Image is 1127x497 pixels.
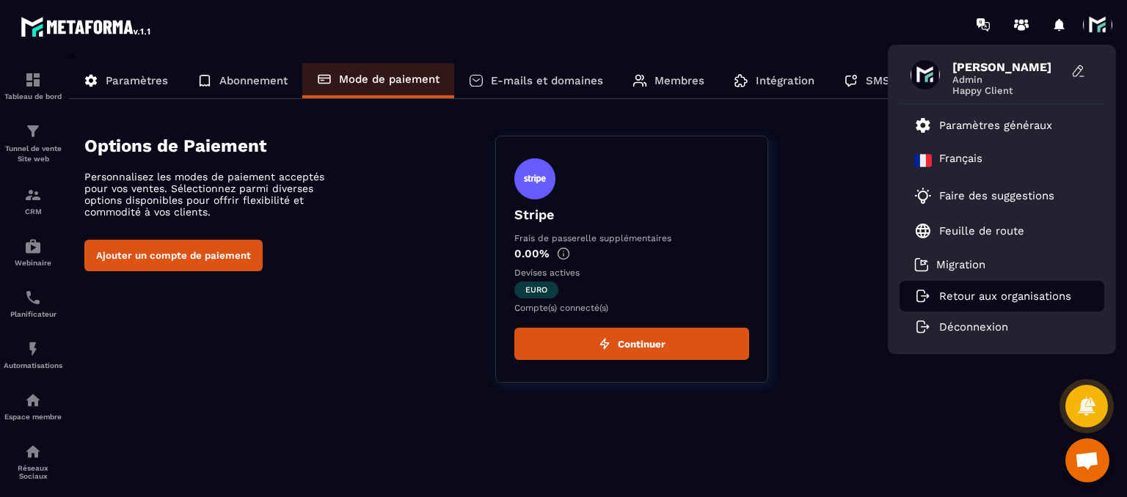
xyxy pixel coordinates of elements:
p: Mode de paiement [339,73,440,86]
img: social-network [24,443,42,460]
span: Admin [952,74,1062,85]
img: info-gr.5499bf25.svg [557,247,570,260]
p: Faire des suggestions [939,189,1054,202]
p: Automatisations [4,361,62,369]
a: Faire des suggestions [914,187,1071,205]
a: Paramètres généraux [914,117,1052,134]
p: E-mails et domaines [491,74,603,87]
img: automations [24,391,42,409]
button: Ajouter un compte de paiement [84,240,263,271]
p: Réseaux Sociaux [4,464,62,480]
img: stripe.9bed737a.svg [514,158,555,199]
p: CRM [4,207,62,216]
p: Paramètres [106,74,168,87]
span: [PERSON_NAME] [952,60,1062,74]
div: Ouvrir le chat [1065,438,1109,482]
p: 0.00% [514,247,749,260]
img: formation [24,71,42,89]
p: Français [939,152,982,169]
p: Tunnel de vente Site web [4,144,62,164]
a: schedulerschedulerPlanificateur [4,278,62,329]
div: > [69,49,1112,405]
p: Compte(s) connecté(s) [514,303,749,313]
a: automationsautomationsEspace membre [4,380,62,432]
a: formationformationTableau de bord [4,60,62,111]
p: Stripe [514,207,749,222]
p: Planificateur [4,310,62,318]
p: Paramètres généraux [939,119,1052,132]
a: automationsautomationsWebinaire [4,227,62,278]
a: Feuille de route [914,222,1024,240]
img: formation [24,122,42,140]
p: Personnalisez les modes de paiement acceptés pour vos ventes. Sélectionnez parmi diverses options... [84,171,341,218]
a: Retour aux organisations [914,290,1071,303]
img: logo [21,13,153,40]
span: Happy Client [952,85,1062,96]
button: Continuer [514,328,749,360]
a: formationformationCRM [4,175,62,227]
p: Déconnexion [939,320,1008,334]
h4: Options de Paiement [84,136,495,156]
p: Feuille de route [939,224,1024,238]
a: automationsautomationsAutomatisations [4,329,62,380]
img: automations [24,340,42,358]
a: formationformationTunnel de vente Site web [4,111,62,175]
img: formation [24,186,42,204]
p: Frais de passerelle supplémentaires [514,233,749,243]
p: Abonnement [219,74,288,87]
p: Webinaire [4,259,62,267]
a: Migration [914,257,985,272]
img: scheduler [24,289,42,306]
p: Espace membre [4,413,62,421]
img: automations [24,238,42,255]
p: Tableau de bord [4,92,62,100]
a: social-networksocial-networkRéseaux Sociaux [4,432,62,491]
p: Retour aux organisations [939,290,1071,303]
span: euro [514,281,558,298]
p: Membres [654,74,704,87]
p: Intégration [756,74,814,87]
p: Devises actives [514,268,749,278]
p: Migration [936,258,985,271]
p: SMS / Emails / Webinaires [866,74,1011,87]
img: zap.8ac5aa27.svg [599,338,610,350]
